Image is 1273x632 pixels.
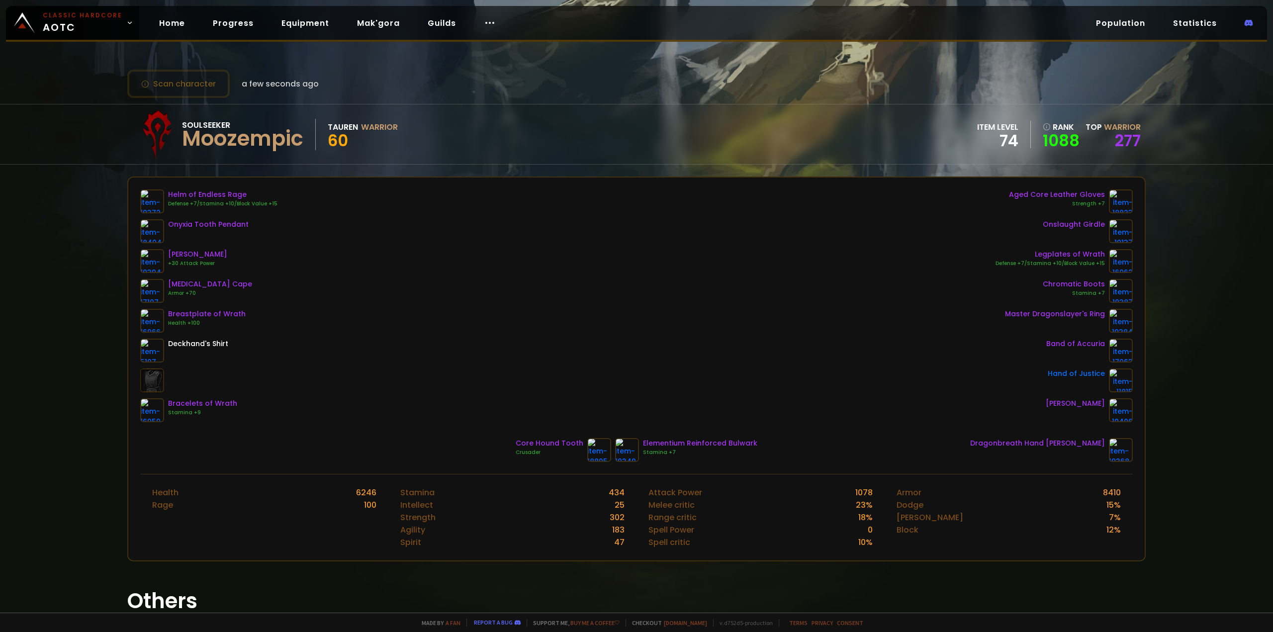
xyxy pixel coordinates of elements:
[168,339,228,349] div: Deckhand's Shirt
[140,219,164,243] img: item-18404
[242,78,319,90] span: a few seconds ago
[1046,339,1105,349] div: Band of Accuria
[152,499,173,511] div: Rage
[1046,398,1105,409] div: [PERSON_NAME]
[356,486,376,499] div: 6246
[648,486,702,499] div: Attack Power
[1043,279,1105,289] div: Chromatic Boots
[168,289,252,297] div: Armor +70
[1005,309,1105,319] div: Master Dragonslayer's Ring
[168,260,227,268] div: +30 Attack Power
[897,499,923,511] div: Dodge
[713,619,773,627] span: v. d752d5 - production
[1088,13,1153,33] a: Population
[643,438,757,449] div: Elementium Reinforced Bulwark
[140,339,164,362] img: item-5107
[1109,189,1133,213] img: item-18823
[400,499,433,511] div: Intellect
[205,13,262,33] a: Progress
[127,585,1146,617] h1: Others
[648,499,695,511] div: Melee critic
[151,13,193,33] a: Home
[1043,219,1105,230] div: Onslaught Girdle
[1048,368,1105,379] div: Hand of Justice
[400,524,425,536] div: Agility
[643,449,757,456] div: Stamina +7
[516,438,583,449] div: Core Hound Tooth
[168,398,237,409] div: Bracelets of Wrath
[609,486,625,499] div: 434
[168,409,237,417] div: Stamina +9
[1106,499,1121,511] div: 15 %
[361,121,398,133] div: Warrior
[152,486,179,499] div: Health
[855,486,873,499] div: 1078
[648,511,697,524] div: Range critic
[400,511,436,524] div: Strength
[856,499,873,511] div: 23 %
[977,121,1018,133] div: item level
[996,249,1105,260] div: Legplates of Wrath
[474,619,513,626] a: Report a bug
[1009,189,1105,200] div: Aged Core Leather Gloves
[1109,249,1133,273] img: item-16962
[420,13,464,33] a: Guilds
[273,13,337,33] a: Equipment
[837,619,863,627] a: Consent
[1043,289,1105,297] div: Stamina +7
[349,13,408,33] a: Mak'gora
[610,511,625,524] div: 302
[364,499,376,511] div: 100
[868,524,873,536] div: 0
[1043,133,1080,148] a: 1088
[182,131,303,146] div: Moozempic
[789,619,808,627] a: Terms
[168,200,277,208] div: Defense +7/Stamina +10/Block Value +15
[1109,339,1133,362] img: item-17063
[858,536,873,548] div: 10 %
[43,11,122,20] small: Classic Hardcore
[1165,13,1225,33] a: Statistics
[168,249,227,260] div: [PERSON_NAME]
[858,511,873,524] div: 18 %
[1109,511,1121,524] div: 7 %
[615,499,625,511] div: 25
[1043,121,1080,133] div: rank
[516,449,583,456] div: Crusader
[140,309,164,333] img: item-16966
[615,438,639,462] img: item-19349
[527,619,620,627] span: Support me,
[1106,524,1121,536] div: 12 %
[1086,121,1141,133] div: Top
[328,129,348,152] span: 60
[140,398,164,422] img: item-16959
[897,511,963,524] div: [PERSON_NAME]
[168,219,249,230] div: Onyxia Tooth Pendant
[140,279,164,303] img: item-17107
[996,260,1105,268] div: Defense +7/Stamina +10/Block Value +15
[328,121,358,133] div: Tauren
[612,524,625,536] div: 183
[648,524,694,536] div: Spell Power
[168,309,246,319] div: Breastplate of Wrath
[168,319,246,327] div: Health +100
[446,619,460,627] a: a fan
[897,524,918,536] div: Block
[43,11,122,35] span: AOTC
[168,279,252,289] div: [MEDICAL_DATA] Cape
[648,536,690,548] div: Spell critic
[977,133,1018,148] div: 74
[1115,129,1141,152] a: 277
[400,536,421,548] div: Spirit
[127,70,230,98] button: Scan character
[1103,486,1121,499] div: 8410
[626,619,707,627] span: Checkout
[182,119,303,131] div: Soulseeker
[1104,121,1141,133] span: Warrior
[587,438,611,462] img: item-18805
[897,486,921,499] div: Armor
[416,619,460,627] span: Made by
[1109,368,1133,392] img: item-11815
[168,189,277,200] div: Helm of Endless Rage
[1109,309,1133,333] img: item-19384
